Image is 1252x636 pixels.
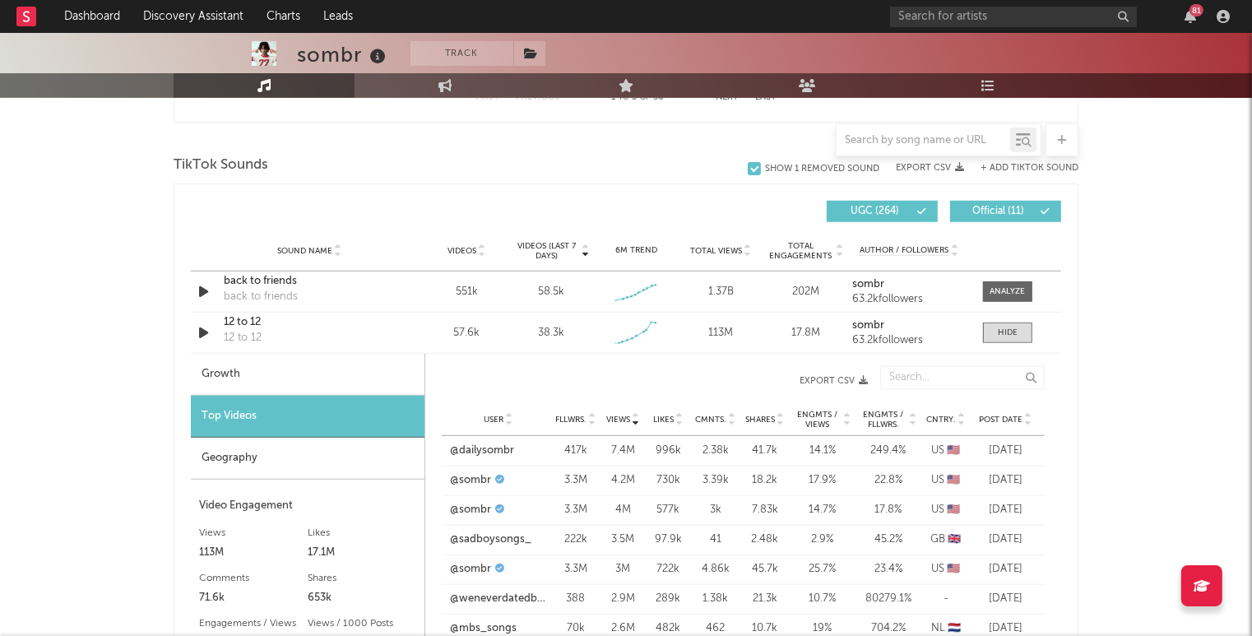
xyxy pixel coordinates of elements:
div: 996k [650,443,687,459]
div: Top Videos [191,396,424,438]
div: 4.86k [695,561,736,578]
div: 17.9 % [794,472,851,489]
span: Total Views [690,246,742,256]
span: 🇺🇸 [948,445,961,456]
span: of [640,94,650,101]
div: 2.38k [695,443,736,459]
span: Sound Name [277,246,332,256]
span: User [484,415,503,425]
div: 17.1M [308,543,416,563]
button: Export CSV [896,163,964,173]
div: sombr [297,41,390,68]
div: 1.38k [695,591,736,607]
div: 653k [308,588,416,608]
span: Engmts / Fllwrs. [860,410,907,429]
div: Comments [199,569,308,588]
a: @sadboysongs_ [450,532,531,548]
div: Views [199,523,308,543]
div: 7.83k [744,502,786,518]
div: 45.7k [744,561,786,578]
input: Search by song name or URL [837,134,1010,147]
input: Search for artists [890,7,1137,27]
span: UGC ( 264 ) [837,207,913,216]
div: 41.7k [744,443,786,459]
span: Shares [745,415,775,425]
button: Export CSV [458,376,868,386]
div: 57.6k [429,325,505,341]
div: 23.4 % [860,561,917,578]
a: sombr [852,279,967,290]
div: 10.7 % [794,591,851,607]
a: @weneverdatedbutididcry [450,591,547,607]
div: 3M [605,561,642,578]
span: Post Date [979,415,1022,425]
div: 6M Trend [598,244,675,257]
a: @sombr [450,502,491,518]
input: Search... [880,366,1045,389]
div: 17.8 % [860,502,917,518]
div: 113M [683,325,759,341]
div: 80279.1 % [860,591,917,607]
div: 38.3k [538,325,564,341]
button: UGC(264) [827,201,938,222]
span: Author / Followers [860,245,948,256]
a: back to friends [224,273,396,290]
div: 2.9 % [794,532,851,548]
span: to [619,94,628,101]
span: Official ( 11 ) [961,207,1036,216]
div: [DATE] [975,561,1036,578]
span: 🇺🇸 [948,475,961,485]
div: Views / 1000 Posts [308,614,416,634]
button: + Add TikTok Sound [964,164,1078,173]
strong: sombr [852,279,884,290]
div: 722k [650,561,687,578]
button: Track [410,41,513,66]
div: 12 to 12 [224,330,262,346]
span: 🇺🇸 [948,564,961,574]
div: 1.37B [683,284,759,300]
div: 3k [695,502,736,518]
div: 249.4 % [860,443,917,459]
div: [DATE] [975,502,1036,518]
div: 3.3M [555,561,596,578]
div: 388 [555,591,596,607]
div: 41 [695,532,736,548]
div: Show 1 Removed Sound [765,164,879,174]
div: 3.3M [555,502,596,518]
button: Official(11) [950,201,1061,222]
div: 4.2M [605,472,642,489]
div: 14.1 % [794,443,851,459]
span: Likes [653,415,674,425]
span: Cmnts. [695,415,726,425]
div: 2.48k [744,532,786,548]
button: 81 [1185,10,1196,23]
div: 202M [767,284,844,300]
div: 7.4M [605,443,642,459]
span: Engmts / Views [794,410,842,429]
div: 417k [555,443,596,459]
a: 12 to 12 [224,314,396,331]
div: US [925,561,967,578]
div: 14.7 % [794,502,851,518]
div: [DATE] [975,532,1036,548]
div: 577k [650,502,687,518]
div: 81 [1189,4,1203,16]
div: 730k [650,472,687,489]
div: [DATE] [975,591,1036,607]
div: 21.3k [744,591,786,607]
a: sombr [852,320,967,332]
span: Cntry. [926,415,956,425]
div: 289k [650,591,687,607]
div: 45.2 % [860,532,917,548]
div: 2.9M [605,591,642,607]
a: @sombr [450,472,491,489]
div: 3.3M [555,472,596,489]
div: 18.2k [744,472,786,489]
div: 71.6k [199,588,308,608]
div: 3.5M [605,532,642,548]
a: @sombr [450,561,491,578]
div: GB [925,532,967,548]
div: Engagements / Views [199,614,308,634]
div: 3.39k [695,472,736,489]
div: - [925,591,967,607]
